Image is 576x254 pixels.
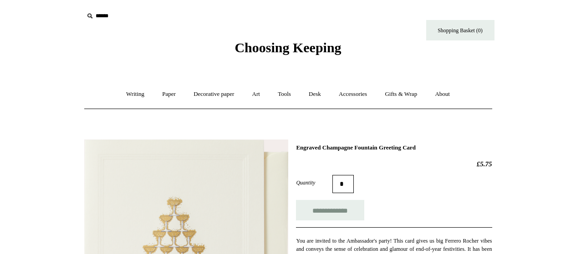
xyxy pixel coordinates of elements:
a: Accessories [331,82,375,106]
a: Desk [301,82,329,106]
a: Writing [118,82,153,106]
a: Gifts & Wrap [377,82,425,106]
a: Choosing Keeping [234,47,341,54]
h2: £5.75 [296,160,492,168]
span: Choosing Keeping [234,40,341,55]
a: Shopping Basket (0) [426,20,494,40]
a: About [427,82,458,106]
label: Quantity [296,179,332,187]
a: Tools [270,82,299,106]
a: Paper [154,82,184,106]
a: Decorative paper [185,82,242,106]
h1: Engraved Champagne Fountain Greeting Card [296,144,492,151]
a: Art [244,82,268,106]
